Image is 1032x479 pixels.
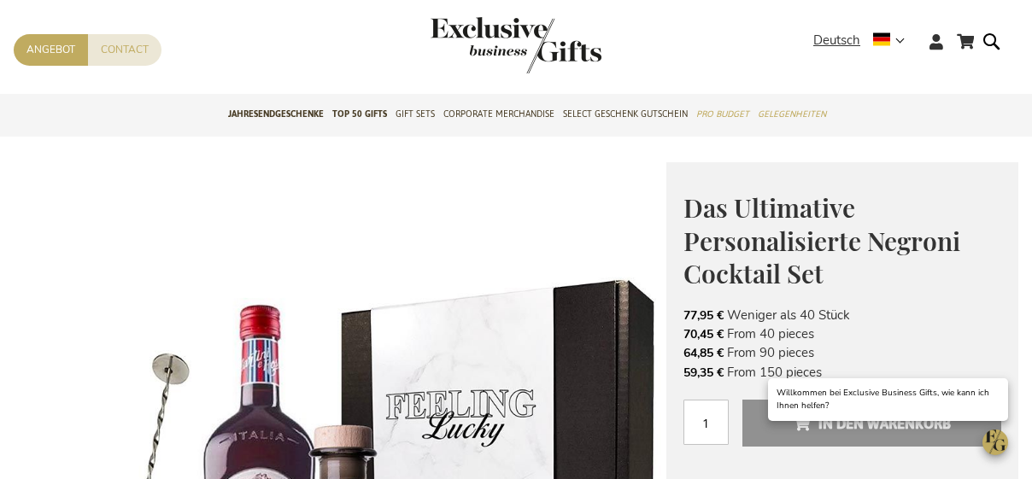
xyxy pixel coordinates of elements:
[683,343,1001,362] li: From 90 pieces
[683,400,729,445] input: Menge
[683,365,724,381] span: 59,35 €
[683,307,724,324] span: 77,95 €
[431,17,516,73] a: store logo
[332,105,387,123] span: TOP 50 Gifts
[396,105,435,123] span: Gift Sets
[88,34,161,66] a: Contact
[332,94,387,137] a: TOP 50 Gifts
[443,94,554,137] a: Corporate Merchandise
[683,324,1001,343] li: From 40 pieces
[14,34,88,66] a: Angebot
[683,306,1001,324] li: Weniger als 40 Stück
[563,94,688,137] a: Select Geschenk Gutschein
[683,190,960,290] span: Das Ultimative Personalisierte Negroni Cocktail Set
[683,363,1001,382] li: From 150 pieces
[758,94,826,137] a: Gelegenheiten
[813,31,860,50] span: Deutsch
[228,105,324,123] span: Jahresendgeschenke
[758,105,826,123] span: Gelegenheiten
[696,105,749,123] span: Pro Budget
[683,345,724,361] span: 64,85 €
[443,105,554,123] span: Corporate Merchandise
[563,105,688,123] span: Select Geschenk Gutschein
[228,94,324,137] a: Jahresendgeschenke
[431,17,601,73] img: Exclusive Business gifts logo
[396,94,435,137] a: Gift Sets
[696,94,749,137] a: Pro Budget
[683,326,724,342] span: 70,45 €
